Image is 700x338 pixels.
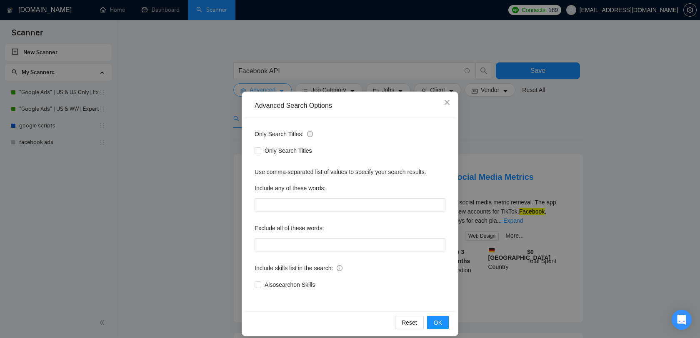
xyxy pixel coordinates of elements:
[255,101,445,110] div: Advanced Search Options
[261,280,318,289] span: Also search on Skills
[261,146,315,155] span: Only Search Titles
[395,316,424,329] button: Reset
[255,221,324,235] label: Exclude all of these words:
[436,92,458,114] button: Close
[434,318,442,327] span: OK
[307,131,313,137] span: info-circle
[255,263,342,273] span: Include skills list in the search:
[337,265,342,271] span: info-circle
[444,99,450,106] span: close
[672,310,692,330] div: Open Intercom Messenger
[255,129,313,139] span: Only Search Titles:
[427,316,449,329] button: OK
[255,181,325,195] label: Include any of these words:
[255,167,445,176] div: Use comma-separated list of values to specify your search results.
[402,318,417,327] span: Reset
